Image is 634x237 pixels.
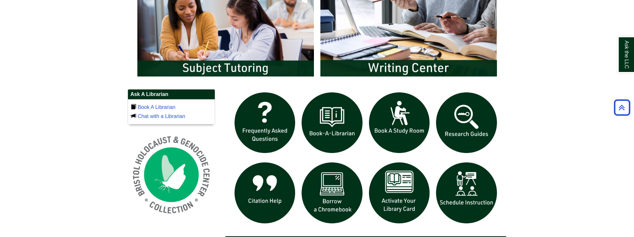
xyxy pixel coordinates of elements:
[298,159,366,227] img: Borrow a chromebook icon links to the borrow a chromebook web page
[612,103,632,112] a: Back to Top
[366,89,433,157] img: book a study room icon links to book a study room web page
[231,89,299,157] img: frequently asked questions
[433,89,500,157] img: Research Guides icon links to research guides web page
[366,159,433,227] img: activate Library Card icon links to form to activate student ID into library card
[433,159,500,227] img: For faculty. Schedule Library Instruction icon links to form.
[231,89,500,230] div: slideshow
[138,113,185,119] a: Chat with a Librarian
[128,89,215,100] h2: Ask A Librarian
[128,131,215,219] img: Holocaust and Genocide Collection
[298,89,366,157] img: Book a Librarian icon links to book a librarian web page
[231,159,299,227] img: citation help icon links to citation help guide page
[138,104,176,110] a: Book A Librarian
